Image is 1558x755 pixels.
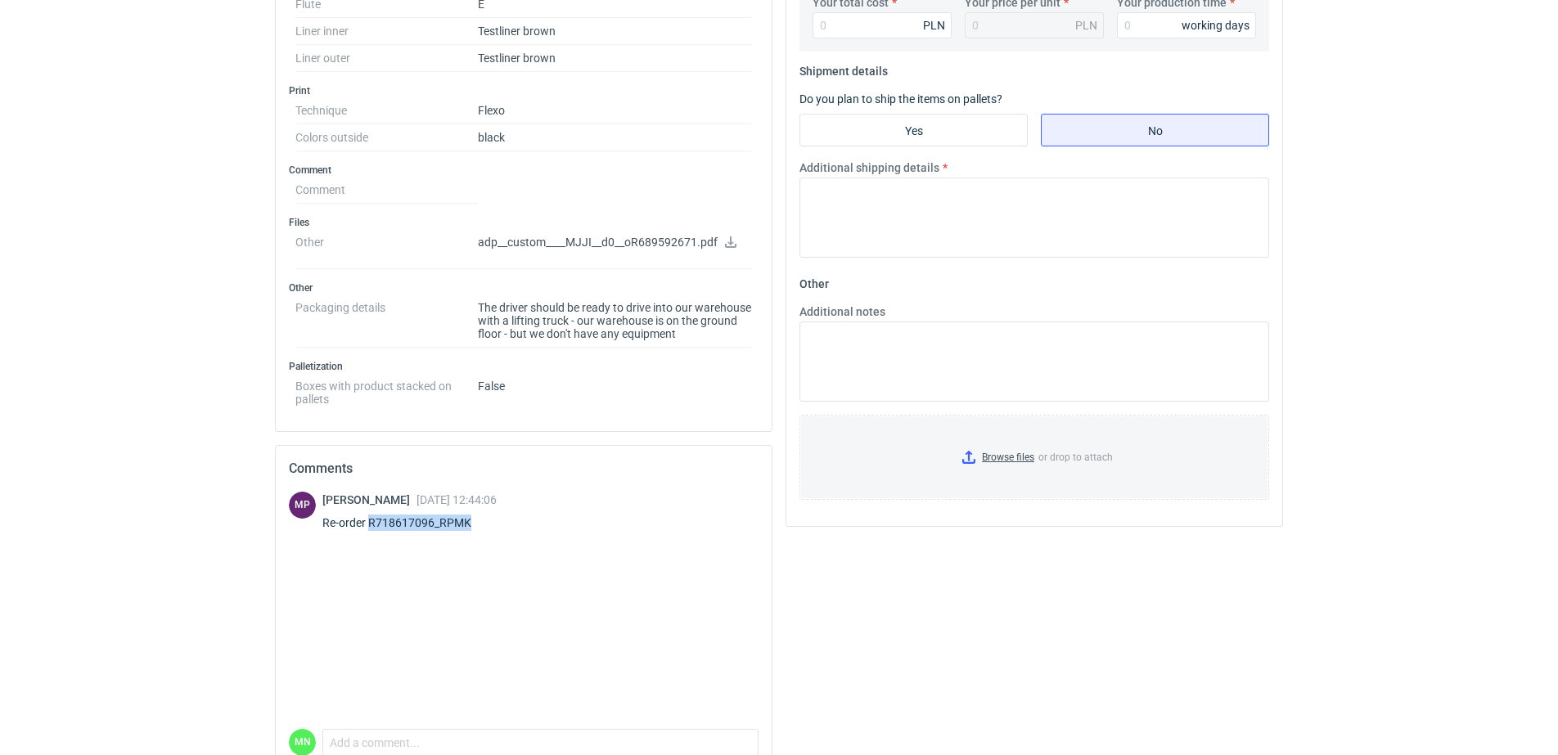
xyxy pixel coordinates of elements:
dt: Packaging details [295,294,478,348]
div: Michał Palasek [289,492,316,519]
div: PLN [923,17,945,34]
figcaption: MP [289,492,316,519]
span: [DATE] 12:44:06 [417,493,497,506]
div: working days [1182,17,1250,34]
dd: The driver should be ready to drive into our warehouse with a lifting truck - our warehouse is on... [478,294,752,348]
p: adp__custom____MJJI__d0__oR689592671.pdf [478,236,752,250]
label: Do you plan to ship the items on pallets? [799,92,1002,106]
dd: Testliner brown [478,18,752,45]
input: 0 [1117,12,1256,38]
dt: Technique [295,97,478,124]
h3: Other [289,281,759,294]
label: Additional notes [799,303,885,320]
span: [PERSON_NAME] [322,493,417,506]
legend: Other [799,271,829,290]
dd: Testliner brown [478,45,752,72]
div: PLN [1075,17,1097,34]
label: No [1041,114,1269,146]
div: Re-order R718617096_RPMK [322,515,497,531]
dt: Comment [295,177,478,204]
input: 0 [813,12,952,38]
legend: Shipment details [799,58,888,78]
dt: Colors outside [295,124,478,151]
dd: False [478,373,752,406]
dt: Liner outer [295,45,478,72]
h3: Comment [289,164,759,177]
label: Yes [799,114,1028,146]
h2: Comments [289,459,759,479]
dt: Boxes with product stacked on pallets [295,373,478,406]
h3: Palletization [289,360,759,373]
dt: Liner inner [295,18,478,45]
dt: Other [295,229,478,269]
h3: Print [289,84,759,97]
h3: Files [289,216,759,229]
label: or drop to attach [800,416,1268,499]
dd: black [478,124,752,151]
dd: Flexo [478,97,752,124]
label: Additional shipping details [799,160,939,176]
